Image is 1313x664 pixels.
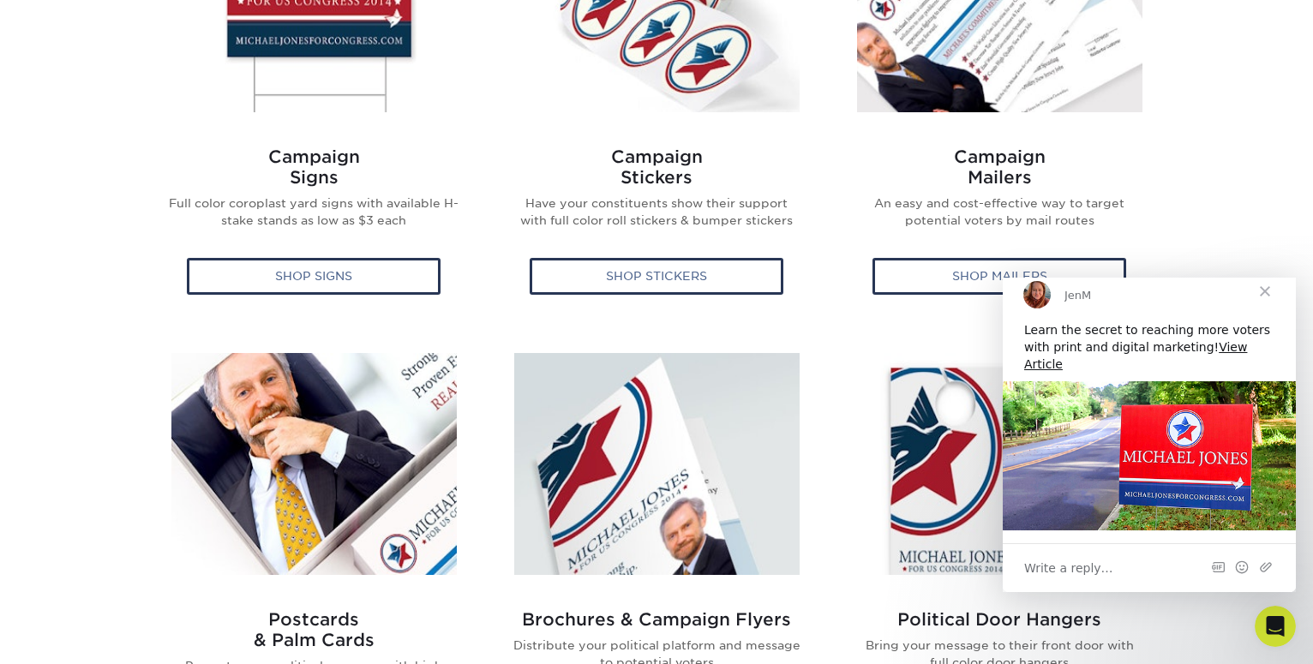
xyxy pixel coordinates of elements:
[854,194,1144,243] p: An easy and cost-effective way to target potential voters by mail routes
[21,63,244,93] a: View Article
[21,279,111,302] span: Write a reply…
[1003,278,1296,592] iframe: Intercom live chat message
[171,353,457,575] img: Political Postcards
[854,609,1144,630] h2: Political Door Hangers
[872,258,1126,294] div: Shop Mailers
[514,353,800,575] img: Political Brochures & Flyers
[1255,606,1296,647] iframe: Intercom live chat
[169,194,459,243] p: Full color coroplast yard signs with available H-stake stands as low as $3 each
[512,609,801,630] h2: Brochures & Campaign Flyers
[854,147,1144,188] h2: Campaign Mailers
[530,258,783,294] div: Shop Stickers
[512,194,801,243] p: Have your constituents show their support with full color roll stickers & bumper stickers
[169,147,459,188] h2: Campaign Signs
[857,353,1142,575] img: Political Door Hangers
[21,45,272,95] div: Learn the secret to reaching more voters with print and digital marketing!
[187,258,441,294] div: Shop Signs
[512,147,801,188] h2: Campaign Stickers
